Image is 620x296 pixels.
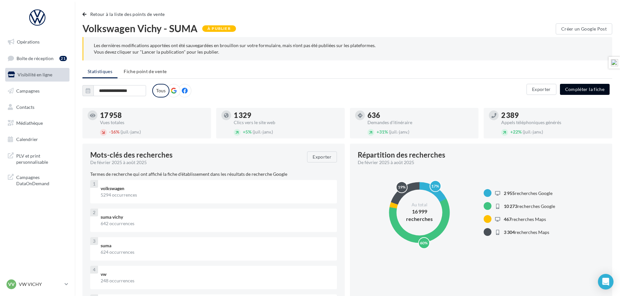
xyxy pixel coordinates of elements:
[504,216,546,222] span: recherches Maps
[90,159,302,166] div: De février 2025 à août 2025
[4,170,71,189] a: Campagnes DataOnDemand
[59,56,67,61] div: 21
[527,84,556,95] button: Exporter
[101,277,332,284] div: 248 occurrences
[90,237,98,245] div: 3
[202,25,236,32] div: À publier
[504,229,515,235] span: 3 304
[109,129,111,135] span: -
[101,214,332,220] div: suma vichy
[120,129,141,135] span: (juil.-janv.)
[17,39,40,45] span: Opérations
[16,151,67,165] span: PLV et print personnalisable
[90,171,337,177] p: Termes de recherche qui ont affiché la fiche d'établissement dans les résultats de recherche Google
[101,220,332,227] div: 642 occurrences
[389,129,409,135] span: (juil.-janv.)
[501,120,607,125] div: Appels téléphoniques générés
[152,84,169,97] label: Tous
[16,104,34,109] span: Contacts
[82,23,197,33] span: Volkswagen Vichy - SUMA
[4,51,71,65] a: Boîte de réception21
[90,209,98,216] div: 2
[253,129,273,135] span: (juil.-janv.)
[510,129,513,135] span: +
[504,190,552,196] span: recherches Google
[307,151,337,162] button: Exporter
[101,271,332,277] div: vw
[17,55,54,61] span: Boîte de réception
[243,129,245,135] span: +
[101,185,332,192] div: volkswagen
[504,229,549,235] span: recherches Maps
[504,190,515,196] span: 2 955
[94,42,602,55] div: Les dernières modifications apportées ont été sauvegardées en brouillon sur votre formulaire, mai...
[124,69,167,74] span: Fiche point de vente
[16,120,43,126] span: Médiathèque
[367,120,473,125] div: Demandes d'itinéraire
[18,72,52,77] span: Visibilité en ligne
[377,129,379,135] span: +
[101,242,332,249] div: suma
[501,112,607,119] div: 2 389
[4,116,71,130] a: Médiathèque
[560,84,610,95] button: Compléter la fiche
[523,129,543,135] span: (juil.-janv.)
[358,159,599,166] div: De février 2025 à août 2025
[8,281,15,288] span: VV
[4,100,71,114] a: Contacts
[101,249,332,255] div: 624 occurrences
[90,180,98,188] div: 1
[556,23,612,34] button: Créer un Google Post
[243,129,252,135] span: 5%
[598,274,614,290] div: Open Intercom Messenger
[358,151,445,159] div: Répartition des recherches
[4,149,71,168] a: PLV et print personnalisable
[90,11,165,17] span: Retour à la liste des points de vente
[5,278,69,290] a: VV VW VICHY
[90,151,173,159] span: Mots-clés des recherches
[4,84,71,98] a: Campagnes
[16,173,67,187] span: Campagnes DataOnDemand
[4,133,71,146] a: Calendrier
[504,216,512,222] span: 467
[234,120,340,125] div: Clics vers le site web
[4,35,71,49] a: Opérations
[4,68,71,82] a: Visibilité en ligne
[557,86,612,92] a: Compléter la fiche
[101,192,332,198] div: 5294 occurrences
[504,203,555,209] span: recherches Google
[377,129,388,135] span: 31%
[100,112,206,119] div: 17 958
[100,120,206,125] div: Vues totales
[16,88,40,94] span: Campagnes
[82,10,167,18] button: Retour à la liste des points de vente
[90,266,98,274] div: 4
[234,112,340,119] div: 1 329
[504,203,517,209] span: 10 273
[510,129,522,135] span: 22%
[16,136,38,142] span: Calendrier
[109,129,119,135] span: 16%
[367,112,473,119] div: 636
[19,281,62,288] p: VW VICHY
